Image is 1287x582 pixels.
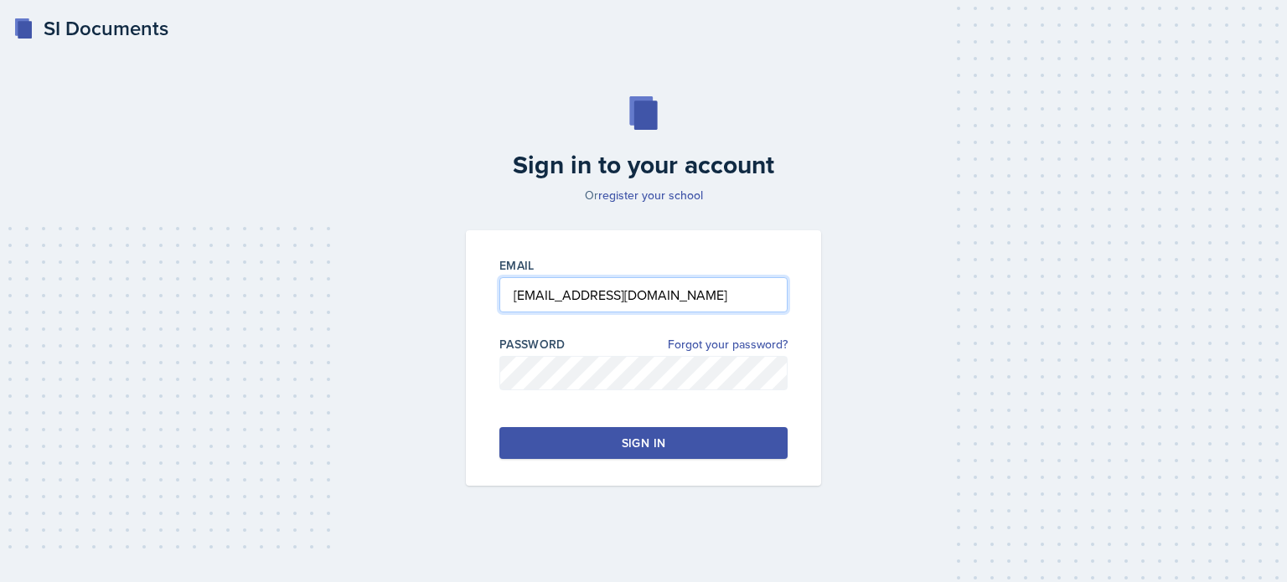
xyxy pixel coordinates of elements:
[499,257,535,274] label: Email
[622,435,665,451] div: Sign in
[668,336,788,353] a: Forgot your password?
[598,187,703,203] a: register your school
[13,13,168,44] a: SI Documents
[499,336,566,353] label: Password
[499,427,788,459] button: Sign in
[456,187,831,203] p: Or
[456,150,831,180] h2: Sign in to your account
[499,277,788,312] input: Email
